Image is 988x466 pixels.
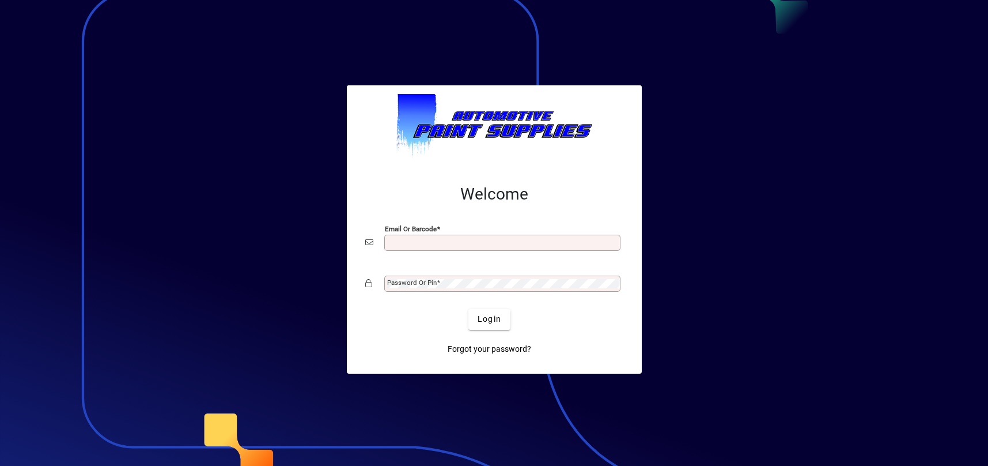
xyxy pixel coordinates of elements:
mat-label: Email or Barcode [385,224,437,232]
h2: Welcome [365,185,623,204]
mat-label: Password or Pin [387,279,437,287]
a: Forgot your password? [443,339,536,360]
button: Login [468,309,510,330]
span: Forgot your password? [448,343,531,355]
span: Login [478,313,501,325]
